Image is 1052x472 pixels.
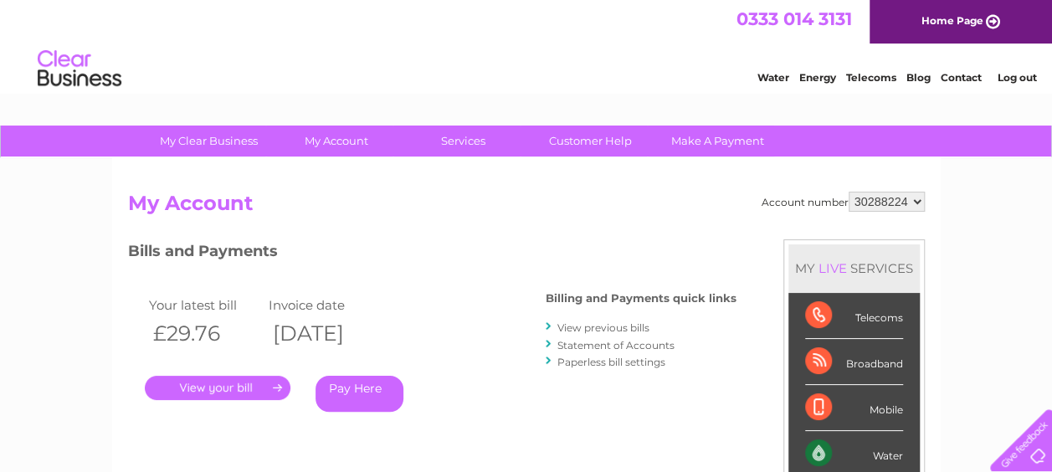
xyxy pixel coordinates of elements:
a: Make A Payment [649,126,787,156]
div: LIVE [815,260,850,276]
a: Energy [799,71,836,84]
h3: Bills and Payments [128,239,736,269]
a: Blog [906,71,931,84]
a: Contact [941,71,982,84]
a: My Account [267,126,405,156]
a: My Clear Business [140,126,278,156]
div: Mobile [805,385,903,431]
div: Broadband [805,339,903,385]
a: View previous bills [557,321,649,334]
div: Clear Business is a trading name of Verastar Limited (registered in [GEOGRAPHIC_DATA] No. 3667643... [131,9,922,81]
a: Pay Here [316,376,403,412]
td: Your latest bill [145,294,265,316]
div: Telecoms [805,293,903,339]
a: Log out [997,71,1036,84]
a: . [145,376,290,400]
a: Statement of Accounts [557,339,675,351]
a: Telecoms [846,71,896,84]
a: Paperless bill settings [557,356,665,368]
a: Customer Help [521,126,659,156]
div: MY SERVICES [788,244,920,292]
a: Water [757,71,789,84]
td: Invoice date [264,294,385,316]
div: Account number [762,192,925,212]
th: [DATE] [264,316,385,351]
a: 0333 014 3131 [736,8,852,29]
img: logo.png [37,44,122,95]
h4: Billing and Payments quick links [546,292,736,305]
th: £29.76 [145,316,265,351]
h2: My Account [128,192,925,223]
a: Services [394,126,532,156]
